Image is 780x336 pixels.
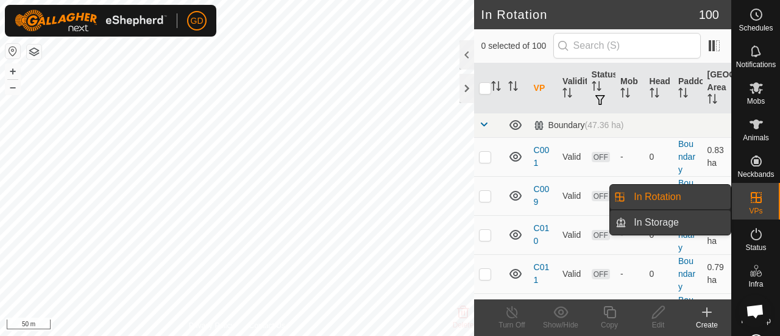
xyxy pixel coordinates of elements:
[534,223,550,246] a: C010
[620,151,639,163] div: -
[682,320,731,331] div: Create
[678,90,688,99] p-sorticon: Activate to sort
[645,63,673,113] th: Head
[534,184,550,207] a: C009
[592,83,601,93] p-sorticon: Activate to sort
[481,7,699,22] h2: In Rotation
[745,244,766,251] span: Status
[558,254,586,293] td: Valid
[534,120,624,130] div: Boundary
[736,61,776,68] span: Notifications
[673,63,702,113] th: Paddock
[191,15,204,27] span: GD
[678,295,695,331] a: Boundary
[553,33,701,59] input: Search (S)
[27,45,41,59] button: Map Layers
[481,40,553,52] span: 0 selected of 100
[562,90,572,99] p-sorticon: Activate to sort
[5,64,20,79] button: +
[703,293,731,332] td: 0.81 ha
[739,295,771,327] div: Open chat
[534,145,550,168] a: C001
[536,320,585,331] div: Show/Hide
[741,317,771,324] span: Heatmap
[508,83,518,93] p-sorticon: Activate to sort
[626,210,731,235] a: In Storage
[703,176,731,215] td: 0.99 ha
[558,215,586,254] td: Valid
[626,185,731,209] a: In Rotation
[739,24,773,32] span: Schedules
[703,63,731,113] th: [GEOGRAPHIC_DATA] Area
[585,120,624,130] span: (47.36 ha)
[743,134,769,141] span: Animals
[587,63,615,113] th: Status
[249,320,285,331] a: Contact Us
[529,63,558,113] th: VP
[610,210,731,235] li: In Storage
[634,190,681,204] span: In Rotation
[592,191,610,201] span: OFF
[645,176,673,215] td: 0
[749,207,762,215] span: VPs
[592,152,610,162] span: OFF
[558,176,586,215] td: Valid
[707,96,717,105] p-sorticon: Activate to sort
[645,293,673,332] td: 0
[534,262,550,285] a: C011
[558,63,586,113] th: Validity
[5,80,20,95] button: –
[585,320,634,331] div: Copy
[592,230,610,240] span: OFF
[678,178,695,213] a: Boundary
[491,83,501,93] p-sorticon: Activate to sort
[678,217,695,252] a: Boundary
[620,90,630,99] p-sorticon: Activate to sort
[558,137,586,176] td: Valid
[615,63,644,113] th: Mob
[592,269,610,279] span: OFF
[747,98,765,105] span: Mobs
[634,215,679,230] span: In Storage
[645,254,673,293] td: 0
[189,320,235,331] a: Privacy Policy
[487,320,536,331] div: Turn Off
[558,293,586,332] td: Valid
[748,281,763,288] span: Infra
[645,137,673,176] td: 0
[678,256,695,291] a: Boundary
[703,137,731,176] td: 0.83 ha
[610,185,731,209] li: In Rotation
[5,44,20,59] button: Reset Map
[737,171,774,178] span: Neckbands
[634,320,682,331] div: Edit
[699,5,719,24] span: 100
[703,254,731,293] td: 0.79 ha
[15,10,167,32] img: Gallagher Logo
[678,139,695,174] a: Boundary
[620,268,639,281] div: -
[650,90,659,99] p-sorticon: Activate to sort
